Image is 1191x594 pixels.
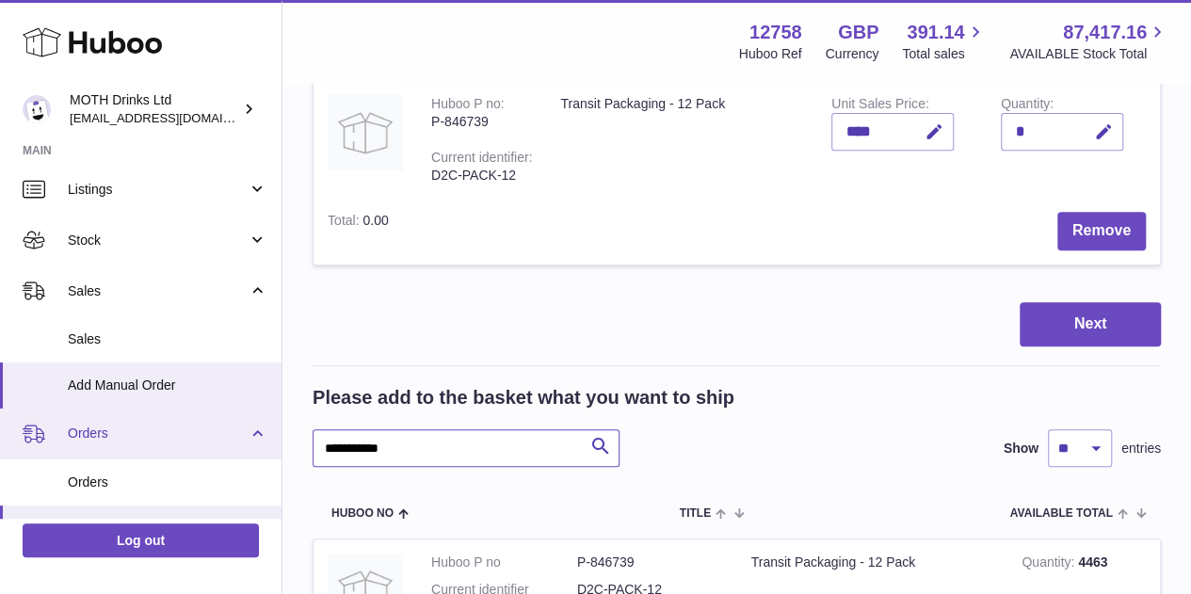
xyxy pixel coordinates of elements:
[331,507,394,520] span: Huboo no
[68,377,267,394] span: Add Manual Order
[749,20,802,45] strong: 12758
[546,81,817,198] td: Transit Packaging - 12 Pack
[68,181,248,199] span: Listings
[1001,96,1054,116] label: Quantity
[68,330,267,348] span: Sales
[431,554,577,571] dt: Huboo P no
[902,45,986,63] span: Total sales
[831,96,928,116] label: Unit Sales Price
[431,167,532,185] div: D2C-PACK-12
[739,45,802,63] div: Huboo Ref
[313,385,734,410] h2: Please add to the basket what you want to ship
[1009,45,1168,63] span: AVAILABLE Stock Total
[826,45,879,63] div: Currency
[23,95,51,123] img: orders@mothdrinks.com
[1009,20,1168,63] a: 87,417.16 AVAILABLE Stock Total
[70,91,239,127] div: MOTH Drinks Ltd
[431,96,505,116] div: Huboo P no
[23,523,259,557] a: Log out
[907,20,964,45] span: 391.14
[68,425,248,442] span: Orders
[1121,440,1161,458] span: entries
[1004,440,1038,458] label: Show
[68,232,248,249] span: Stock
[1010,507,1113,520] span: AVAILABLE Total
[68,474,267,491] span: Orders
[680,507,711,520] span: Title
[1057,212,1146,250] button: Remove
[328,213,362,233] label: Total
[1022,554,1078,574] strong: Quantity
[1063,20,1147,45] span: 87,417.16
[577,554,723,571] dd: P-846739
[431,150,532,169] div: Current identifier
[1020,302,1161,346] button: Next
[68,282,248,300] span: Sales
[70,110,277,125] span: [EMAIL_ADDRESS][DOMAIN_NAME]
[328,95,403,170] img: Transit Packaging - 12 Pack
[902,20,986,63] a: 391.14 Total sales
[362,213,388,228] span: 0.00
[838,20,878,45] strong: GBP
[431,113,532,131] div: P-846739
